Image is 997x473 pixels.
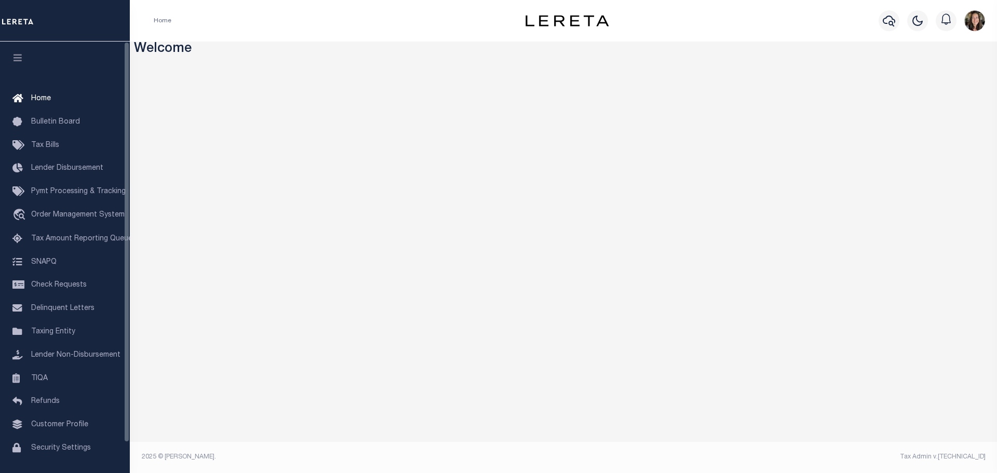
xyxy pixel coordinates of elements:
div: 2025 © [PERSON_NAME]. [134,452,564,462]
img: logo-dark.svg [526,15,609,26]
li: Home [154,16,171,25]
span: Delinquent Letters [31,305,95,312]
span: Bulletin Board [31,118,80,126]
span: SNAPQ [31,258,57,265]
h3: Welcome [134,42,993,58]
span: Taxing Entity [31,328,75,335]
span: TIQA [31,374,48,382]
span: Customer Profile [31,421,88,428]
span: Security Settings [31,444,91,452]
span: Refunds [31,398,60,405]
span: Order Management System [31,211,125,219]
span: Tax Amount Reporting Queue [31,235,132,242]
i: travel_explore [12,209,29,222]
div: Tax Admin v.[TECHNICAL_ID] [571,452,986,462]
span: Tax Bills [31,142,59,149]
span: Lender Non-Disbursement [31,352,120,359]
span: Pymt Processing & Tracking [31,188,126,195]
span: Lender Disbursement [31,165,103,172]
span: Check Requests [31,281,87,289]
span: Home [31,95,51,102]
